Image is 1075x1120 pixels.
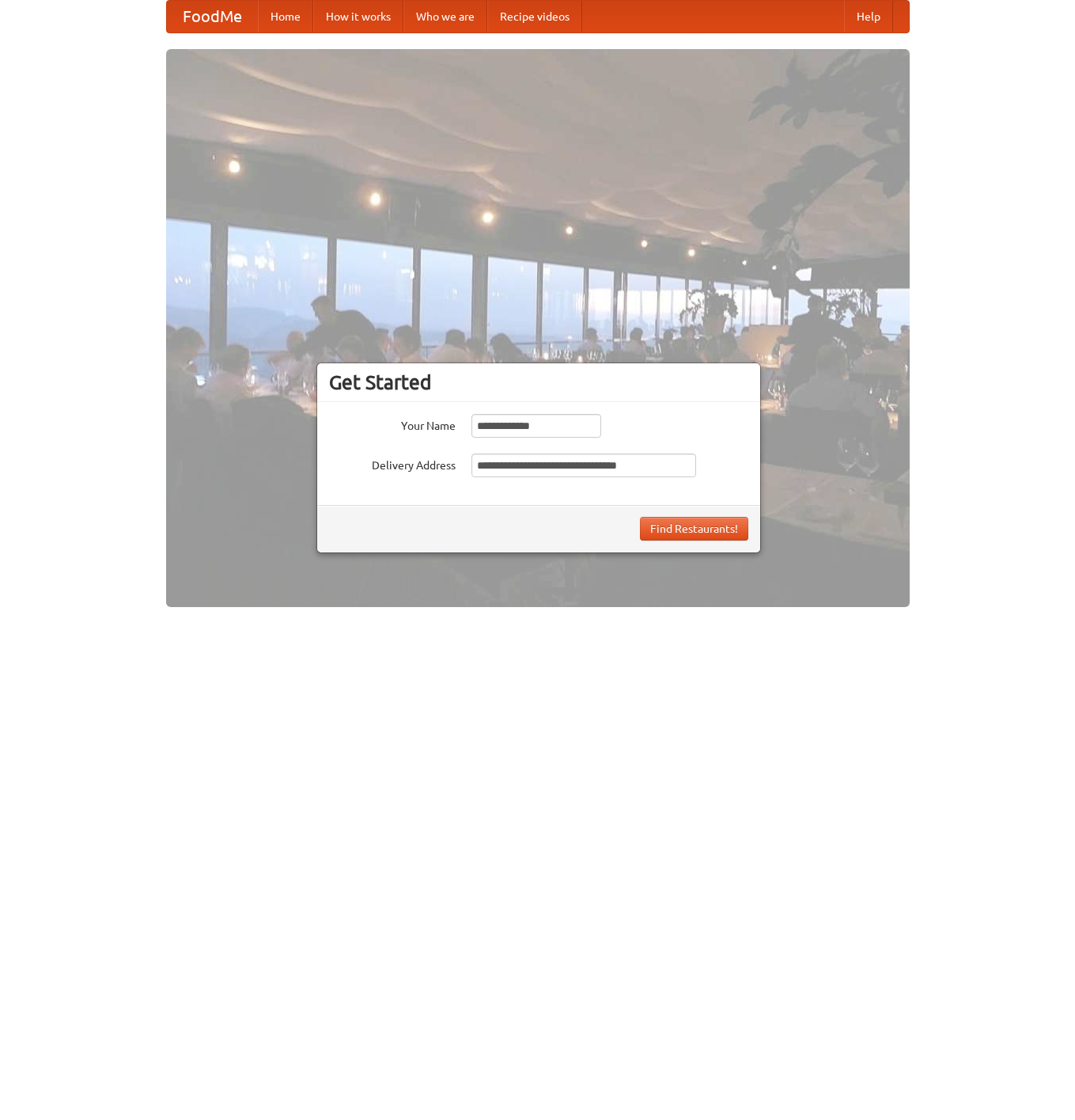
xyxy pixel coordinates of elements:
a: FoodMe [167,1,258,32]
a: How it works [313,1,403,32]
h3: Get Started [329,370,748,394]
button: Find Restaurants! [640,517,748,541]
a: Help [844,1,893,32]
a: Recipe videos [487,1,582,32]
label: Delivery Address [329,454,456,473]
label: Your Name [329,414,456,434]
a: Home [258,1,313,32]
a: Who we are [403,1,487,32]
